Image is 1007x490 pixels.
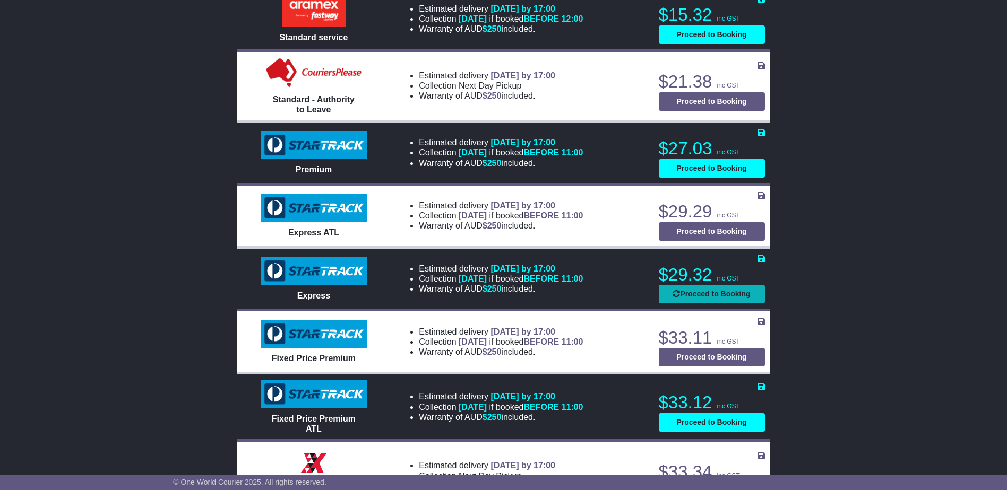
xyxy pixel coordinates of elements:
span: © One World Courier 2025. All rights reserved. [173,478,326,486]
span: BEFORE [523,274,559,283]
span: inc GST [717,148,740,156]
span: 11:00 [562,337,583,346]
span: Standard - Authority to Leave [273,95,355,114]
img: StarTrack: Premium [261,131,367,160]
span: 250 [487,347,502,356]
span: inc GST [717,15,740,22]
span: $ [483,221,502,230]
li: Collection [419,147,583,157]
span: Premium [296,165,332,174]
span: 11:00 [562,274,583,283]
span: [DATE] [459,337,487,346]
img: StarTrack: Fixed Price Premium [261,320,367,348]
span: [DATE] [459,402,487,412]
li: Collection [419,274,583,284]
button: Proceed to Booking [659,413,765,432]
span: BEFORE [523,402,559,412]
span: [DATE] by 17:00 [490,392,555,401]
li: Warranty of AUD included. [419,24,583,34]
span: $ [483,91,502,100]
button: Proceed to Booking [659,222,765,241]
li: Estimated delivery [419,4,583,14]
li: Estimated delivery [419,264,583,274]
span: 11:00 [562,402,583,412]
span: if booked [459,148,583,157]
li: Collection [419,337,583,347]
span: $ [483,159,502,168]
span: inc GST [717,338,740,345]
li: Collection [419,471,555,481]
button: Proceed to Booking [659,92,765,111]
span: 250 [487,413,502,422]
span: [DATE] by 17:00 [490,201,555,210]
p: $21.38 [659,71,765,92]
span: [DATE] by 17:00 [490,138,555,147]
span: $ [483,284,502,293]
span: [DATE] by 17:00 [490,4,555,13]
span: Next Day Pickup [459,471,521,480]
li: Collection [419,14,583,24]
span: if booked [459,337,583,346]
span: 250 [487,24,502,33]
span: BEFORE [523,337,559,346]
span: [DATE] [459,211,487,220]
span: $ [483,347,502,356]
span: inc GST [717,402,740,410]
span: Express [297,291,330,300]
img: StarTrack: Fixed Price Premium ATL [261,380,367,408]
span: 250 [487,91,502,100]
li: Estimated delivery [419,200,583,211]
img: Border Express: Express Parcel Service [298,447,330,479]
span: BEFORE [523,211,559,220]
button: Proceed to Booking [659,25,765,44]
span: [DATE] by 17:00 [490,461,555,470]
li: Warranty of AUD included. [419,347,583,357]
span: 11:00 [562,148,583,157]
p: $29.32 [659,264,765,285]
span: [DATE] by 17:00 [490,71,555,80]
span: if booked [459,211,583,220]
span: inc GST [717,212,740,219]
span: Express ATL [288,228,339,237]
span: 12:00 [562,14,583,23]
p: $15.32 [659,4,765,25]
span: if booked [459,274,583,283]
li: Collection [419,81,555,91]
span: inc GST [717,275,740,282]
span: [DATE] [459,14,487,23]
span: $ [483,24,502,33]
span: BEFORE [523,148,559,157]
span: Fixed Price Premium [272,354,356,363]
span: [DATE] [459,148,487,157]
span: $ [483,413,502,422]
span: Standard service [279,33,348,42]
li: Collection [419,402,583,412]
span: [DATE] [459,274,487,283]
span: 250 [487,159,502,168]
button: Proceed to Booking [659,159,765,178]
button: Proceed to Booking [659,285,765,303]
span: 250 [487,284,502,293]
img: StarTrack: Express [261,257,367,285]
span: Fixed Price Premium ATL [272,414,356,433]
li: Estimated delivery [419,327,583,337]
img: Couriers Please: Standard - Authority to Leave [264,57,364,89]
span: Next Day Pickup [459,81,521,90]
p: $27.03 [659,138,765,159]
span: if booked [459,14,583,23]
li: Estimated delivery [419,460,555,470]
span: if booked [459,402,583,412]
li: Warranty of AUD included. [419,412,583,422]
p: $33.11 [659,327,765,348]
span: inc GST [717,472,740,479]
li: Warranty of AUD included. [419,221,583,231]
span: inc GST [717,82,740,89]
p: $29.29 [659,201,765,222]
li: Warranty of AUD included. [419,284,583,294]
li: Estimated delivery [419,137,583,147]
span: 11:00 [562,211,583,220]
span: [DATE] by 17:00 [490,327,555,336]
span: 250 [487,221,502,230]
li: Warranty of AUD included. [419,158,583,168]
img: StarTrack: Express ATL [261,194,367,222]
